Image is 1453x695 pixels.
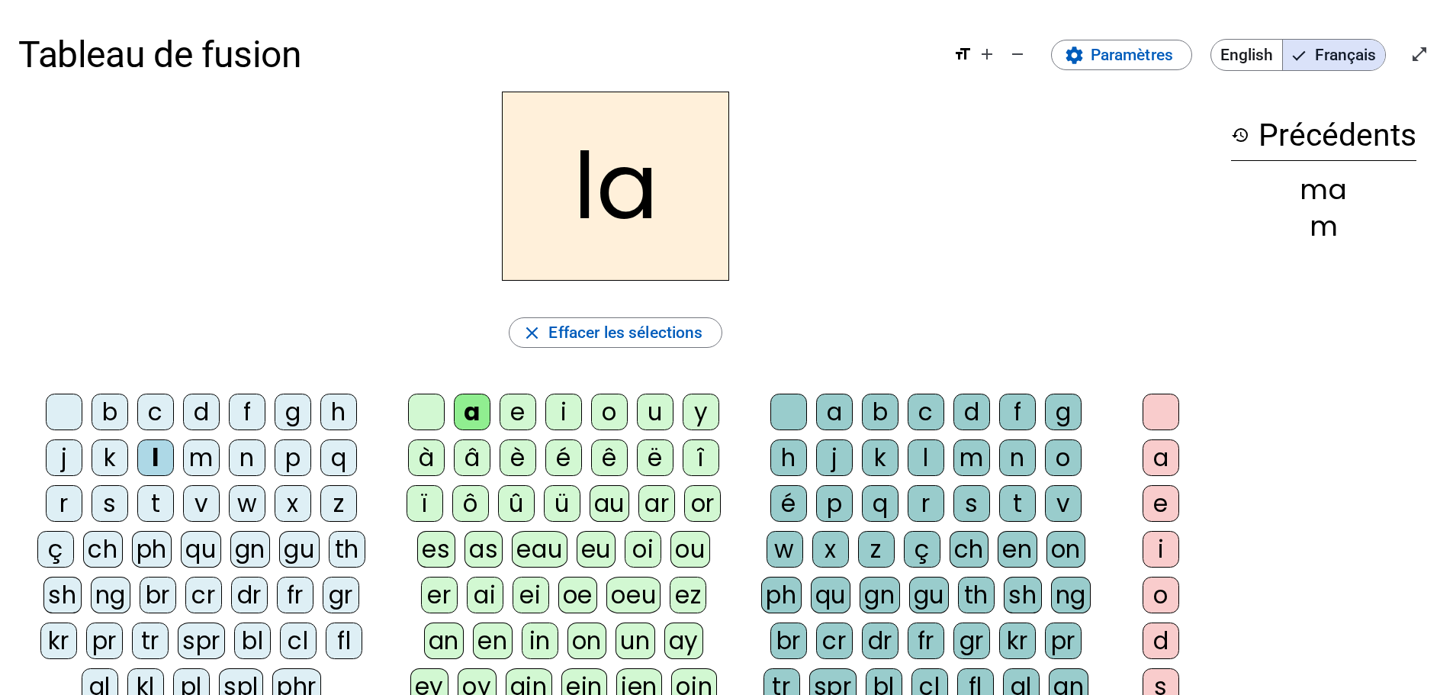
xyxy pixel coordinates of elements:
div: o [1143,577,1179,613]
button: Entrer en plein écran [1404,39,1435,69]
div: on [567,623,607,659]
div: oi [625,531,661,568]
div: i [545,394,582,430]
mat-icon: open_in_full [1410,45,1429,63]
div: b [92,394,128,430]
div: d [953,394,990,430]
div: es [417,531,455,568]
div: ou [670,531,710,568]
div: pr [1045,623,1082,659]
div: gn [230,531,271,568]
span: Effacer les sélections [548,319,702,346]
div: sh [43,577,82,613]
div: sh [1004,577,1042,613]
div: m [183,439,220,476]
div: spr [178,623,225,659]
div: ai [467,577,503,613]
div: gu [279,531,320,568]
div: br [140,577,176,613]
div: à [408,439,445,476]
mat-icon: settings [1064,45,1085,66]
span: Français [1283,40,1385,70]
div: in [522,623,558,659]
div: ë [637,439,673,476]
div: z [320,485,357,522]
div: ô [452,485,489,522]
div: on [1046,531,1086,568]
div: ph [761,577,802,613]
div: p [816,485,853,522]
div: au [590,485,630,522]
div: ng [1051,577,1091,613]
div: dr [862,623,898,659]
div: ay [664,623,704,659]
div: qu [181,531,221,568]
div: dr [231,577,268,613]
div: f [999,394,1036,430]
div: ph [132,531,172,568]
mat-button-toggle-group: Language selection [1210,39,1386,71]
h3: Précédents [1231,110,1416,161]
div: j [816,439,853,476]
div: bl [234,623,271,659]
div: gu [909,577,950,613]
div: br [770,623,807,659]
div: ei [513,577,549,613]
div: a [816,394,853,430]
div: gr [953,623,990,659]
div: gn [860,577,900,613]
mat-icon: add [978,45,996,63]
div: w [767,531,803,568]
div: z [858,531,895,568]
div: r [46,485,82,522]
div: qu [811,577,851,613]
div: as [465,531,503,568]
div: g [1045,394,1082,430]
div: an [424,623,465,659]
div: w [229,485,265,522]
div: ma [1231,176,1416,204]
div: gr [323,577,359,613]
mat-icon: remove [1008,45,1027,63]
div: f [229,394,265,430]
div: g [275,394,311,430]
div: pr [86,623,123,659]
div: r [908,485,944,522]
div: c [908,394,944,430]
div: û [498,485,535,522]
div: ez [670,577,706,613]
div: cr [185,577,222,613]
div: k [92,439,128,476]
div: s [92,485,128,522]
div: v [183,485,220,522]
div: fr [908,623,944,659]
div: q [862,485,898,522]
div: cl [280,623,317,659]
h2: la [502,92,729,281]
div: a [454,394,490,430]
mat-icon: format_size [953,45,972,63]
div: m [953,439,990,476]
div: u [637,394,673,430]
div: th [329,531,365,568]
div: é [770,485,807,522]
div: a [1143,439,1179,476]
h1: Tableau de fusion [18,18,935,92]
div: x [275,485,311,522]
div: en [473,623,513,659]
div: or [684,485,721,522]
mat-icon: history [1231,126,1249,144]
div: î [683,439,719,476]
div: en [998,531,1037,568]
div: p [275,439,311,476]
div: ng [91,577,131,613]
div: d [183,394,220,430]
div: s [953,485,990,522]
div: o [591,394,628,430]
div: m [1231,213,1416,240]
div: o [1045,439,1082,476]
div: tr [132,623,169,659]
div: é [545,439,582,476]
mat-icon: close [522,323,542,343]
div: b [862,394,898,430]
